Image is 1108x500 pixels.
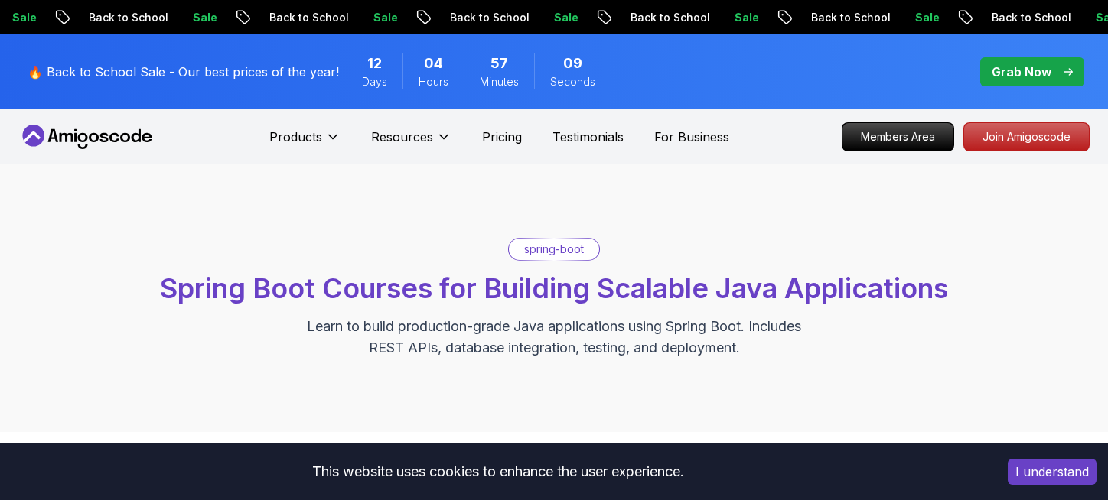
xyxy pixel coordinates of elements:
p: Members Area [842,123,953,151]
span: Days [362,74,387,89]
p: Grab Now [992,63,1051,81]
p: Sale [360,10,409,25]
span: 12 Days [367,53,382,74]
p: Back to School [798,10,902,25]
a: Join Amigoscode [963,122,1090,151]
p: Sale [180,10,229,25]
p: Resources [371,128,433,146]
p: Back to School [76,10,180,25]
p: Back to School [618,10,722,25]
p: Products [269,128,322,146]
a: For Business [654,128,729,146]
p: spring-boot [524,242,584,257]
p: Back to School [979,10,1083,25]
p: Sale [902,10,951,25]
p: Back to School [437,10,541,25]
p: Learn to build production-grade Java applications using Spring Boot. Includes REST APIs, database... [297,316,811,359]
span: Spring Boot Courses for Building Scalable Java Applications [160,271,948,305]
p: Join Amigoscode [964,123,1089,151]
div: This website uses cookies to enhance the user experience. [11,455,985,489]
span: 57 Minutes [490,53,508,74]
span: 9 Seconds [563,53,582,74]
span: Hours [419,74,448,89]
button: Resources [371,128,451,158]
p: Sale [541,10,590,25]
span: Minutes [480,74,519,89]
button: Products [269,128,341,158]
p: Back to School [256,10,360,25]
a: Testimonials [552,128,624,146]
a: Members Area [842,122,954,151]
a: Pricing [482,128,522,146]
p: Sale [722,10,771,25]
p: 🔥 Back to School Sale - Our best prices of the year! [28,63,339,81]
span: 4 Hours [424,53,443,74]
button: Accept cookies [1008,459,1097,485]
span: Seconds [550,74,595,89]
